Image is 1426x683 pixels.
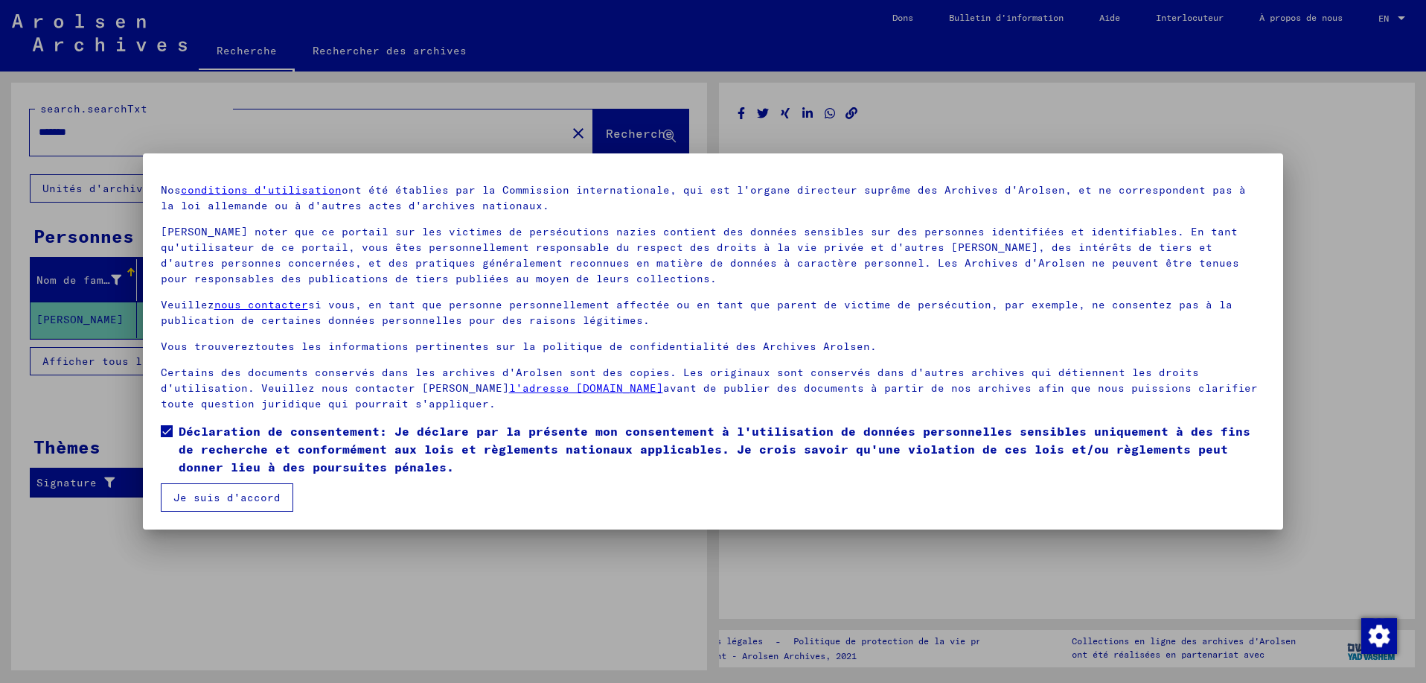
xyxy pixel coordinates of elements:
[179,422,1266,476] span: Déclaration de consentement: Je déclare par la présente mon consentement à l'utilisation de donné...
[161,365,1266,412] p: Certains des documents conservés dans les archives d'Arolsen sont des copies. Les originaux sont ...
[161,339,1266,355] p: Vous trouverez toutes les informations pertinentes sur la politique de confidentialité des Archiv...
[161,483,293,512] button: Je suis d'accord
[161,297,1266,328] p: Veuillez si vous, en tant que personne personnellement affectée ou en tant que parent de victime ...
[161,182,1266,214] p: Nos ont été établies par la Commission internationale, qui est l'organe directeur suprême des Arc...
[1361,618,1397,654] img: Modifier le consentement
[181,183,342,197] a: conditions d'utilisation
[509,381,663,395] a: l'adresse [DOMAIN_NAME]
[214,298,308,311] a: nous contacter
[161,224,1266,287] p: [PERSON_NAME] noter que ce portail sur les victimes de persécutions nazies contient des données s...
